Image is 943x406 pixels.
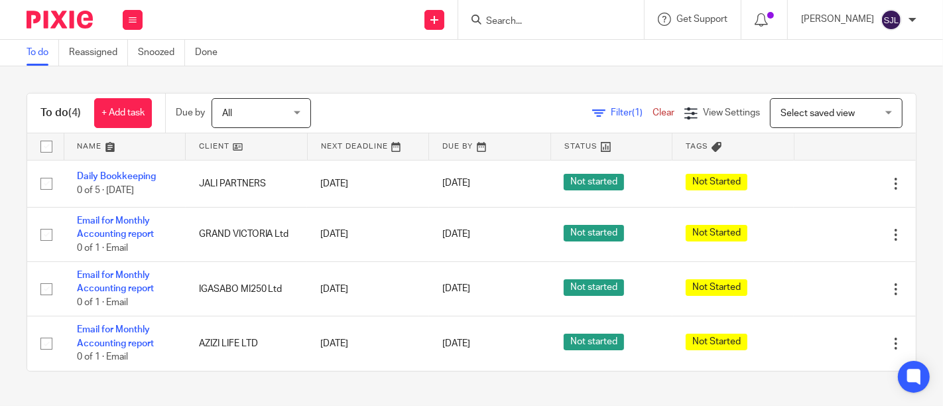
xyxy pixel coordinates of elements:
[881,9,902,31] img: svg%3E
[442,230,470,239] span: [DATE]
[77,216,154,239] a: Email for Monthly Accounting report
[69,40,128,66] a: Reassigned
[27,11,93,29] img: Pixie
[686,279,747,296] span: Not Started
[485,16,604,28] input: Search
[564,334,624,350] span: Not started
[781,109,855,118] span: Select saved view
[77,172,156,181] a: Daily Bookkeeping
[801,13,874,26] p: [PERSON_NAME]
[186,262,308,316] td: IGASABO MI250 Ltd
[307,262,429,316] td: [DATE]
[564,279,624,296] span: Not started
[77,352,128,362] span: 0 of 1 · Email
[611,108,653,117] span: Filter
[442,285,470,294] span: [DATE]
[442,179,470,188] span: [DATE]
[307,316,429,371] td: [DATE]
[686,143,708,150] span: Tags
[307,160,429,207] td: [DATE]
[68,107,81,118] span: (4)
[564,174,624,190] span: Not started
[77,243,128,253] span: 0 of 1 · Email
[176,106,205,119] p: Due by
[686,174,747,190] span: Not Started
[77,325,154,348] a: Email for Monthly Accounting report
[186,160,308,207] td: JALI PARTNERS
[138,40,185,66] a: Snoozed
[195,40,227,66] a: Done
[564,225,624,241] span: Not started
[40,106,81,120] h1: To do
[222,109,232,118] span: All
[186,207,308,261] td: GRAND VICTORIA Ltd
[27,40,59,66] a: To do
[77,298,128,307] span: 0 of 1 · Email
[686,225,747,241] span: Not Started
[307,207,429,261] td: [DATE]
[686,334,747,350] span: Not Started
[653,108,674,117] a: Clear
[186,316,308,371] td: AZIZI LIFE LTD
[632,108,643,117] span: (1)
[703,108,760,117] span: View Settings
[94,98,152,128] a: + Add task
[442,339,470,348] span: [DATE]
[77,186,134,195] span: 0 of 5 · [DATE]
[77,271,154,293] a: Email for Monthly Accounting report
[676,15,727,24] span: Get Support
